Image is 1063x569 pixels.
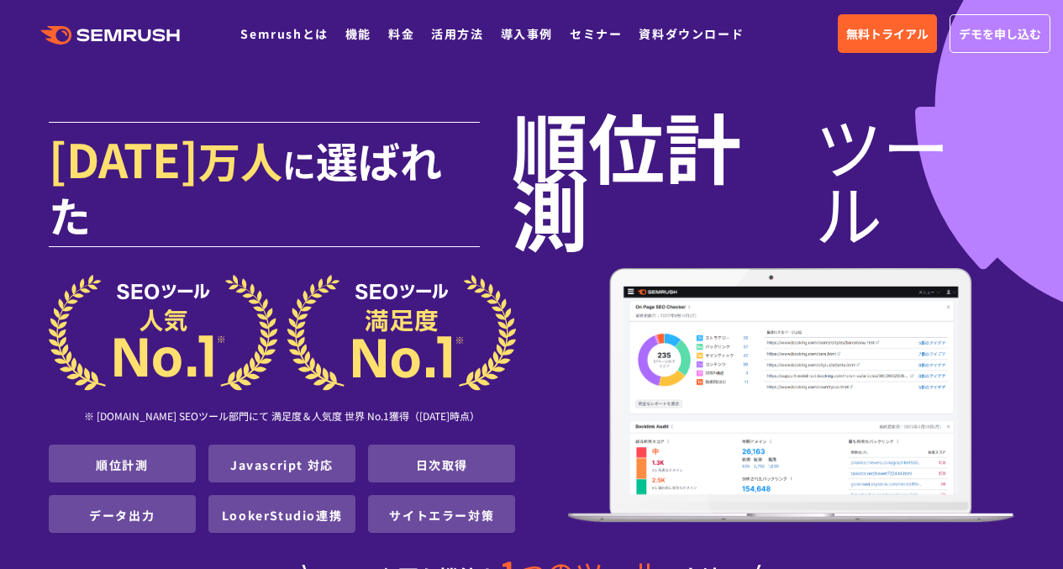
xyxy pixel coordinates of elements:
[570,25,622,42] a: セミナー
[388,25,414,42] a: 料金
[49,129,442,245] span: 選ばれた
[230,456,334,473] a: Javascript 対応
[222,507,342,524] a: LookerStudio連携
[501,25,553,42] a: 導入事例
[838,14,937,53] a: 無料トライアル
[639,25,744,42] a: 資料ダウンロード
[431,25,483,42] a: 活用方法
[96,456,148,473] a: 順位計測
[416,456,468,473] a: 日次取得
[512,111,815,245] span: 順位計測
[345,25,371,42] a: 機能
[198,129,282,190] span: 万人
[49,391,516,445] div: ※ [DOMAIN_NAME] SEOツール部門にて 満足度＆人気度 世界 No.1獲得（[DATE]時点）
[49,124,198,192] span: [DATE]
[950,14,1050,53] a: デモを申し込む
[389,507,494,524] a: サイトエラー対策
[959,24,1041,43] span: デモを申し込む
[846,24,929,43] span: 無料トライアル
[240,25,328,42] a: Semrushとは
[815,111,1015,245] span: ツール
[282,140,316,188] span: に
[89,507,155,524] a: データ出力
